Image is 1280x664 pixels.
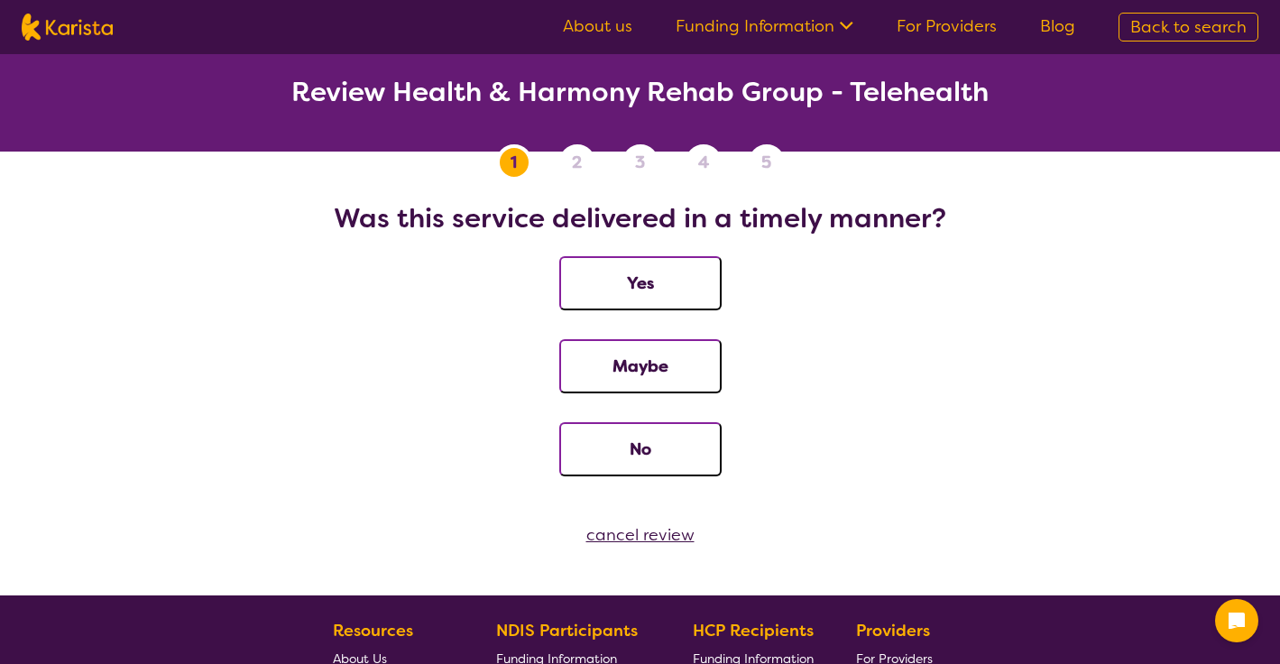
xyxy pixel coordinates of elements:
[693,620,814,641] b: HCP Recipients
[572,149,582,176] span: 2
[333,620,413,641] b: Resources
[22,76,1258,108] h2: Review Health & Harmony Rehab Group - Telehealth
[1040,15,1075,37] a: Blog
[856,620,930,641] b: Providers
[635,149,645,176] span: 3
[559,256,722,310] button: Yes
[22,14,113,41] img: Karista logo
[511,149,517,176] span: 1
[1130,16,1247,38] span: Back to search
[1119,13,1258,41] a: Back to search
[496,620,638,641] b: NDIS Participants
[559,422,722,476] button: No
[22,202,1258,235] h2: Was this service delivered in a timely manner?
[698,149,709,176] span: 4
[559,339,722,393] button: Maybe
[676,15,853,37] a: Funding Information
[563,15,632,37] a: About us
[897,15,997,37] a: For Providers
[761,149,771,176] span: 5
